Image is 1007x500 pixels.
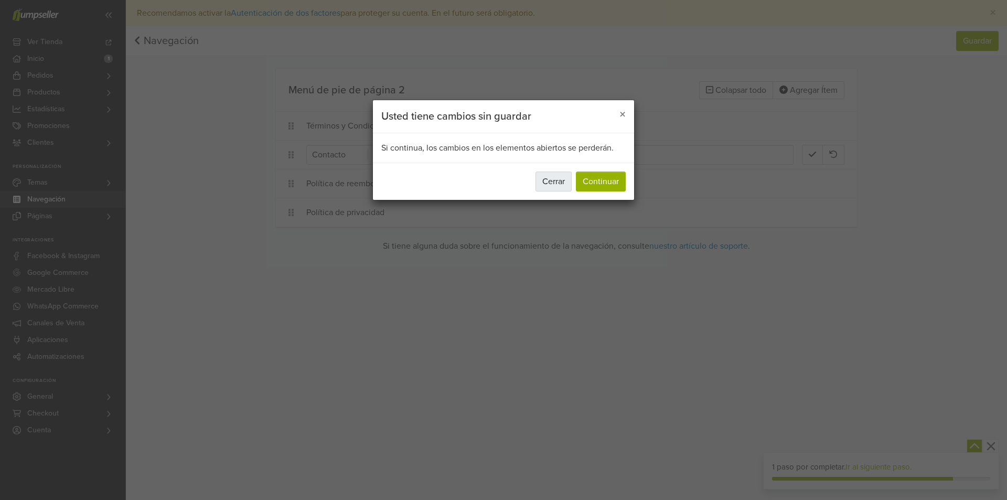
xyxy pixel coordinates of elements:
[619,107,626,122] span: ×
[576,172,626,192] button: Continuar
[535,172,572,192] button: Cerrar
[381,109,531,124] h5: Usted tiene cambios sin guardar
[373,133,634,163] div: Si continua, los cambios en los elementos abiertos se perderán.
[611,100,634,130] button: Close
